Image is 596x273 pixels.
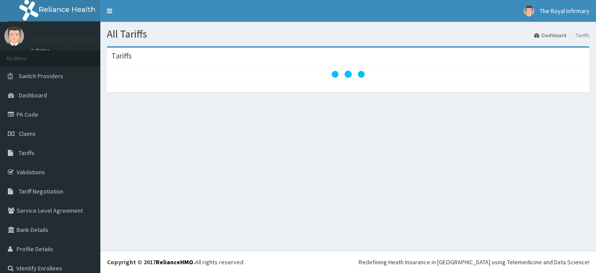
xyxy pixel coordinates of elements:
[107,28,589,40] h1: All Tariffs
[567,31,589,39] li: Tariffs
[19,72,63,80] span: Switch Providers
[111,52,132,60] h3: Tariffs
[359,258,589,266] div: Redefining Heath Insurance in [GEOGRAPHIC_DATA] using Telemedicine and Data Science!
[4,26,24,46] img: User Image
[31,35,97,43] p: The Royal Infirmary
[524,6,534,17] img: User Image
[534,31,566,39] a: Dashboard
[156,258,193,266] a: RelianceHMO
[19,130,36,138] span: Claims
[19,187,63,195] span: Tariff Negotiation
[19,91,47,99] span: Dashboard
[19,149,34,157] span: Tariffs
[331,57,366,92] svg: audio-loading
[540,7,589,15] span: The Royal Infirmary
[107,258,195,266] strong: Copyright © 2017 .
[100,251,596,273] footer: All rights reserved.
[31,48,51,54] a: Online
